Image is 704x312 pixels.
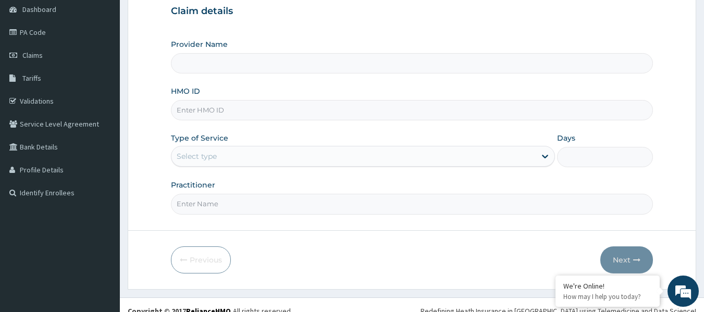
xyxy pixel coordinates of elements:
span: Tariffs [22,73,41,83]
label: Type of Service [171,133,228,143]
input: Enter HMO ID [171,100,653,120]
button: Next [600,246,653,273]
button: Previous [171,246,231,273]
div: Select type [177,151,217,161]
label: Days [557,133,575,143]
span: Dashboard [22,5,56,14]
h3: Claim details [171,6,653,17]
label: Provider Name [171,39,228,49]
span: Claims [22,51,43,60]
input: Enter Name [171,194,653,214]
p: How may I help you today? [563,292,652,301]
label: Practitioner [171,180,215,190]
div: We're Online! [563,281,652,291]
label: HMO ID [171,86,200,96]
